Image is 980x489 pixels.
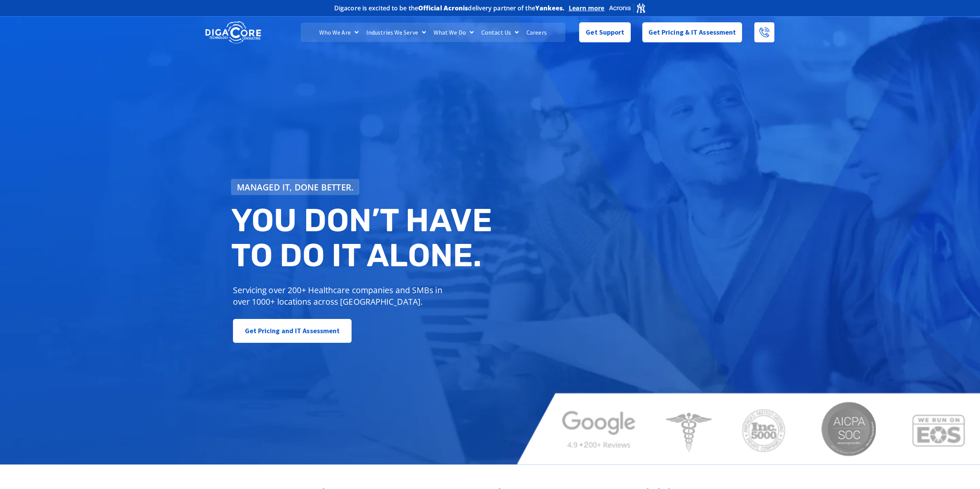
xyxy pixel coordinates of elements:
[237,183,354,191] span: Managed IT, done better.
[430,23,477,42] a: What We Do
[569,4,605,12] a: Learn more
[642,22,742,42] a: Get Pricing & IT Assessment
[231,203,496,273] h2: You don’t have to do IT alone.
[205,20,261,45] img: DigaCore Technology Consulting
[579,22,630,42] a: Get Support
[301,23,565,42] nav: Menu
[245,323,340,339] span: Get Pricing and IT Assessment
[586,25,624,40] span: Get Support
[477,23,523,42] a: Contact Us
[535,4,565,12] b: Yankees.
[315,23,362,42] a: Who We Are
[233,284,448,307] p: Servicing over 200+ Healthcare companies and SMBs in over 1000+ locations across [GEOGRAPHIC_DATA].
[608,2,646,13] img: Acronis
[233,319,352,343] a: Get Pricing and IT Assessment
[648,25,736,40] span: Get Pricing & IT Assessment
[523,23,551,42] a: Careers
[334,5,565,11] h2: Digacore is excited to be the delivery partner of the
[231,179,360,195] a: Managed IT, done better.
[362,23,430,42] a: Industries We Serve
[418,4,468,12] b: Official Acronis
